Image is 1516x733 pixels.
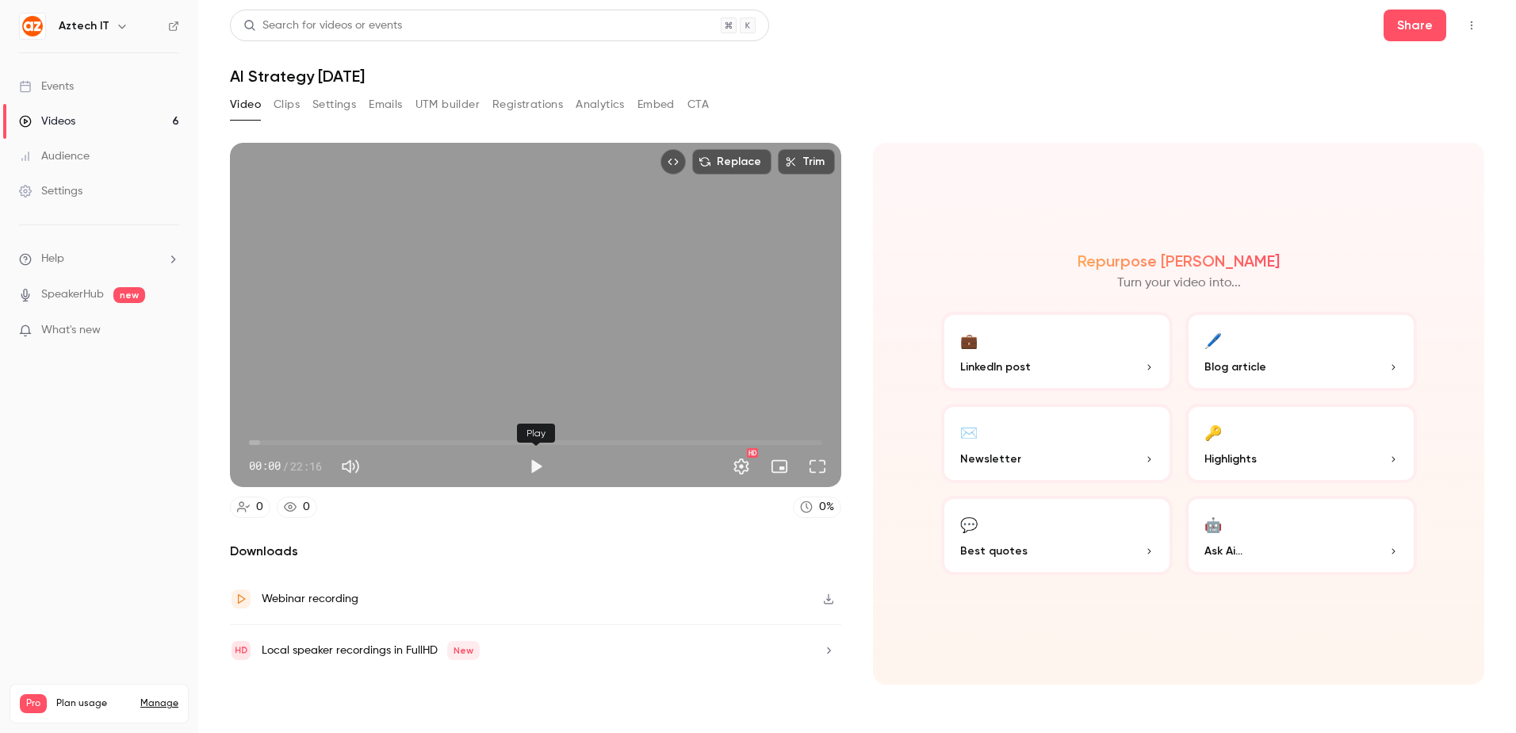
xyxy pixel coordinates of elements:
[692,149,771,175] button: Replace
[819,499,834,516] div: 0 %
[960,512,978,536] div: 💬
[230,92,261,117] button: Video
[41,251,64,267] span: Help
[1204,451,1257,467] span: Highlights
[960,328,978,352] div: 💼
[303,499,310,516] div: 0
[19,148,90,164] div: Audience
[369,92,402,117] button: Emails
[660,149,686,175] button: Embed video
[230,542,841,561] h2: Downloads
[256,499,263,516] div: 0
[960,451,1021,467] span: Newsletter
[20,694,47,713] span: Pro
[1204,543,1242,559] span: Ask Ai...
[41,286,104,303] a: SpeakerHub
[576,92,625,117] button: Analytics
[262,589,358,608] div: Webinar recording
[960,359,1031,375] span: LinkedIn post
[687,92,709,117] button: CTA
[960,543,1028,559] span: Best quotes
[249,458,281,474] span: 00:00
[140,697,178,710] a: Manage
[802,451,833,482] button: Full screen
[277,497,317,518] a: 0
[282,458,289,474] span: /
[941,496,1173,575] button: 💬Best quotes
[764,451,795,482] button: Turn on miniplayer
[1185,496,1417,575] button: 🤖Ask Ai...
[725,451,757,482] button: Settings
[160,324,179,338] iframe: Noticeable Trigger
[19,79,74,94] div: Events
[19,183,82,199] div: Settings
[1204,420,1222,444] div: 🔑
[960,420,978,444] div: ✉️
[637,92,675,117] button: Embed
[59,18,109,34] h6: Aztech IT
[243,17,402,34] div: Search for videos or events
[941,404,1173,483] button: ✉️Newsletter
[290,458,322,474] span: 22:16
[56,697,131,710] span: Plan usage
[941,312,1173,391] button: 💼LinkedIn post
[249,458,322,474] div: 00:00
[492,92,563,117] button: Registrations
[1117,274,1241,293] p: Turn your video into...
[19,251,179,267] li: help-dropdown-opener
[520,451,552,482] button: Play
[20,13,45,39] img: Aztech IT
[778,149,835,175] button: Trim
[41,322,101,339] span: What's new
[1078,251,1280,271] h2: Repurpose [PERSON_NAME]
[1185,312,1417,391] button: 🖊️Blog article
[262,641,480,660] div: Local speaker recordings in FullHD
[747,448,758,458] div: HD
[19,113,75,129] div: Videos
[1384,10,1446,41] button: Share
[312,92,356,117] button: Settings
[1459,13,1484,38] button: Top Bar Actions
[1204,512,1222,536] div: 🤖
[274,92,300,117] button: Clips
[1204,359,1266,375] span: Blog article
[517,424,555,443] div: Play
[230,497,270,518] a: 0
[335,451,366,482] button: Mute
[1204,328,1222,352] div: 🖊️
[113,287,145,303] span: new
[793,497,841,518] a: 0%
[1185,404,1417,483] button: 🔑Highlights
[447,641,480,660] span: New
[230,67,1484,86] h1: AI Strategy [DATE]
[415,92,480,117] button: UTM builder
